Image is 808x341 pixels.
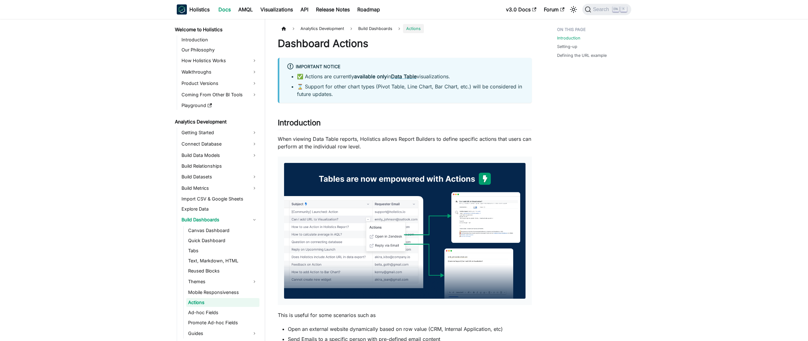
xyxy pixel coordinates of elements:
[287,63,524,71] div: Important Notice
[288,325,532,333] li: Open an external website dynamically based on row value (CRM, Internal Application, etc)
[180,162,259,170] a: Build Relationships
[180,78,259,88] a: Product Versions
[278,311,532,319] p: This is useful for some scenarios such as
[186,288,259,297] a: Mobile Responsiveness
[278,37,532,50] h1: Dashboard Actions
[354,73,387,80] strong: available only
[186,246,259,255] a: Tabs
[557,44,577,50] a: Setting-up
[186,298,259,307] a: Actions
[186,328,259,338] a: Guides
[180,215,259,225] a: Build Dashboards
[173,117,259,126] a: Analytics Development
[284,163,526,299] img: Action Background
[297,4,312,15] a: API
[391,73,417,80] a: Data Table
[312,4,353,15] a: Release Notes
[180,139,259,149] a: Connect Database
[278,118,532,130] h2: Introduction
[403,24,424,33] span: Actions
[173,25,259,34] a: Welcome to Holistics
[297,83,524,98] li: ⌛ Support for other chart types (Pivot Table, Line Chart, Bar Chart, etc.) will be considered in ...
[557,52,607,58] a: Defining the URL example
[180,45,259,54] a: Our Philosophy
[170,19,265,341] nav: Docs sidebar
[180,172,259,182] a: Build Datasets
[278,24,532,33] nav: Breadcrumbs
[278,24,290,33] a: Home page
[568,4,579,15] button: Switch between dark and light mode (currently light mode)
[180,67,259,77] a: Walkthroughs
[557,35,580,41] a: Introduction
[180,128,259,138] a: Getting Started
[186,277,259,287] a: Themes
[180,101,259,110] a: Playground
[297,24,347,33] span: Analytics Development
[180,205,259,213] a: Explore Data
[591,7,613,12] span: Search
[180,35,259,44] a: Introduction
[180,90,259,100] a: Coming From Other BI Tools
[189,6,210,13] b: Holistics
[177,4,210,15] a: HolisticsHolistics
[186,308,259,317] a: Ad-hoc Fields
[215,4,235,15] a: Docs
[186,318,259,327] a: Promote Ad-hoc Fields
[582,4,631,15] button: Search (Ctrl+K)
[186,236,259,245] a: Quick Dashboard
[180,56,259,66] a: How Holistics Works
[235,4,257,15] a: AMQL
[355,24,395,33] span: Build Dashboards
[186,266,259,275] a: Reused Blocks
[186,226,259,235] a: Canvas Dashboard
[297,73,524,80] li: ✅ Actions are currently in visualizations.
[257,4,297,15] a: Visualizations
[186,256,259,265] a: Text, Markdown, HTML
[180,194,259,203] a: Import CSV & Google Sheets
[180,150,259,160] a: Build Data Models
[540,4,568,15] a: Forum
[180,183,259,193] a: Build Metrics
[177,4,187,15] img: Holistics
[353,4,384,15] a: Roadmap
[502,4,540,15] a: v3.0 Docs
[278,135,532,150] p: When viewing Data Table reports, Holistics allows Report Builders to define specific actions that...
[621,6,627,12] kbd: K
